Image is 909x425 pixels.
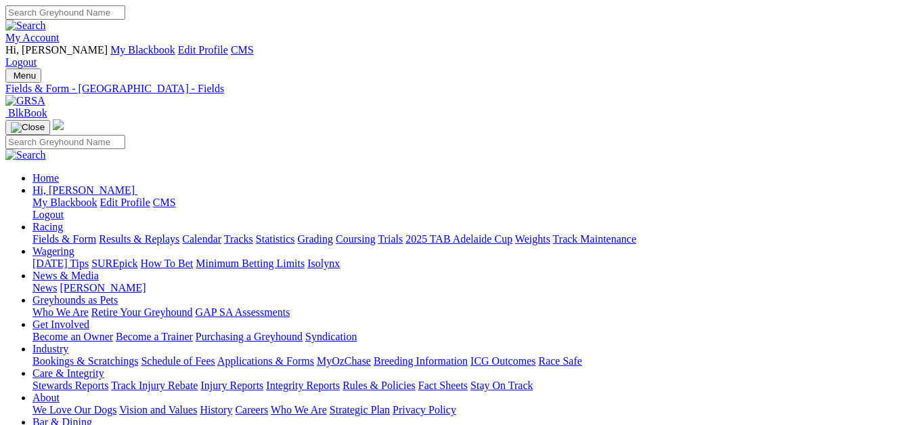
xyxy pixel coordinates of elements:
a: Syndication [305,331,357,342]
a: Stay On Track [470,380,533,391]
div: Get Involved [32,331,904,343]
a: [PERSON_NAME] [60,282,146,294]
div: Wagering [32,258,904,270]
a: MyOzChase [317,355,371,367]
a: Edit Profile [178,44,228,56]
a: Breeding Information [374,355,468,367]
a: Fields & Form [32,233,96,245]
a: Race Safe [538,355,581,367]
a: Hi, [PERSON_NAME] [32,184,137,196]
a: Applications & Forms [217,355,314,367]
a: Care & Integrity [32,367,104,379]
a: Grading [298,233,333,245]
a: Fields & Form - [GEOGRAPHIC_DATA] - Fields [5,83,904,95]
a: Coursing [336,233,376,245]
div: About [32,404,904,416]
a: CMS [153,197,176,208]
a: Calendar [182,233,221,245]
span: Hi, [PERSON_NAME] [32,184,135,196]
a: How To Bet [141,258,194,269]
a: Weights [515,233,550,245]
a: Bookings & Scratchings [32,355,138,367]
a: GAP SA Assessments [196,306,290,318]
a: News & Media [32,270,99,281]
a: History [200,404,232,416]
div: Racing [32,233,904,245]
a: Tracks [224,233,253,245]
a: Rules & Policies [342,380,416,391]
button: Toggle navigation [5,68,41,83]
a: ICG Outcomes [470,355,535,367]
a: Privacy Policy [393,404,456,416]
a: News [32,282,57,294]
span: BlkBook [8,107,47,119]
a: Industry [32,343,68,355]
a: Isolynx [307,258,340,269]
a: Become an Owner [32,331,113,342]
a: Who We Are [32,306,89,318]
a: About [32,392,60,403]
input: Search [5,5,125,20]
a: Results & Replays [99,233,179,245]
a: Strategic Plan [330,404,390,416]
span: Menu [14,70,36,81]
a: Integrity Reports [266,380,340,391]
a: Who We Are [271,404,327,416]
a: Stewards Reports [32,380,108,391]
a: Track Injury Rebate [111,380,198,391]
a: Trials [378,233,403,245]
a: Schedule of Fees [141,355,215,367]
div: My Account [5,44,904,68]
div: Hi, [PERSON_NAME] [32,197,904,221]
a: SUREpick [91,258,137,269]
a: Racing [32,221,63,232]
input: Search [5,135,125,149]
a: Careers [235,404,268,416]
div: Industry [32,355,904,367]
a: Fact Sheets [418,380,468,391]
a: Home [32,172,59,184]
a: Greyhounds as Pets [32,294,118,306]
img: Search [5,149,46,161]
button: Toggle navigation [5,120,50,135]
a: Track Maintenance [553,233,636,245]
a: My Blackbook [110,44,175,56]
a: Statistics [256,233,295,245]
a: [DATE] Tips [32,258,89,269]
a: CMS [231,44,254,56]
a: Injury Reports [200,380,263,391]
img: GRSA [5,95,45,107]
a: Logout [32,209,64,220]
a: Logout [5,56,37,68]
a: BlkBook [5,107,47,119]
div: Care & Integrity [32,380,904,392]
a: Wagering [32,245,74,257]
a: 2025 TAB Adelaide Cup [405,233,512,245]
a: My Account [5,32,60,43]
img: Search [5,20,46,32]
img: logo-grsa-white.png [53,119,64,130]
a: Become a Trainer [116,331,193,342]
a: My Blackbook [32,197,97,208]
a: Minimum Betting Limits [196,258,305,269]
a: Retire Your Greyhound [91,306,193,318]
div: News & Media [32,282,904,294]
img: Close [11,122,45,133]
div: Greyhounds as Pets [32,306,904,319]
a: Purchasing a Greyhound [196,331,303,342]
a: Vision and Values [119,404,197,416]
span: Hi, [PERSON_NAME] [5,44,108,56]
a: Edit Profile [100,197,150,208]
a: Get Involved [32,319,89,330]
a: We Love Our Dogs [32,404,116,416]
